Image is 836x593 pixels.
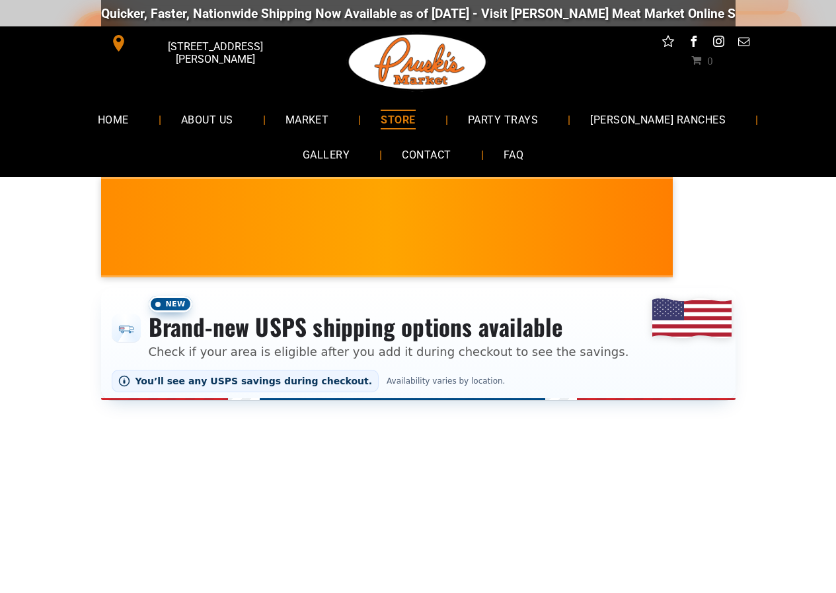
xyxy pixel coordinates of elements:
[135,376,373,386] span: You’ll see any USPS savings during checkout.
[130,34,300,72] span: [STREET_ADDRESS][PERSON_NAME]
[685,33,702,53] a: facebook
[78,102,149,137] a: HOME
[149,343,629,361] p: Check if your area is eligible after you add it during checkout to see the savings.
[161,102,253,137] a: ABOUT US
[361,102,435,137] a: STORE
[710,33,727,53] a: instagram
[660,33,677,53] a: Social network
[570,102,745,137] a: [PERSON_NAME] RANCHES
[346,26,489,98] img: Pruski-s+Market+HQ+Logo2-1920w.png
[382,137,471,172] a: CONTACT
[266,102,349,137] a: MARKET
[283,137,369,172] a: GALLERY
[707,55,712,65] span: 0
[149,312,629,341] h3: Brand-new USPS shipping options available
[101,288,736,400] div: Shipping options announcement
[484,137,543,172] a: FAQ
[448,102,558,137] a: PARTY TRAYS
[384,376,508,386] span: Availability varies by location.
[101,33,303,53] a: [STREET_ADDRESS][PERSON_NAME]
[735,33,752,53] a: email
[149,296,192,312] span: New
